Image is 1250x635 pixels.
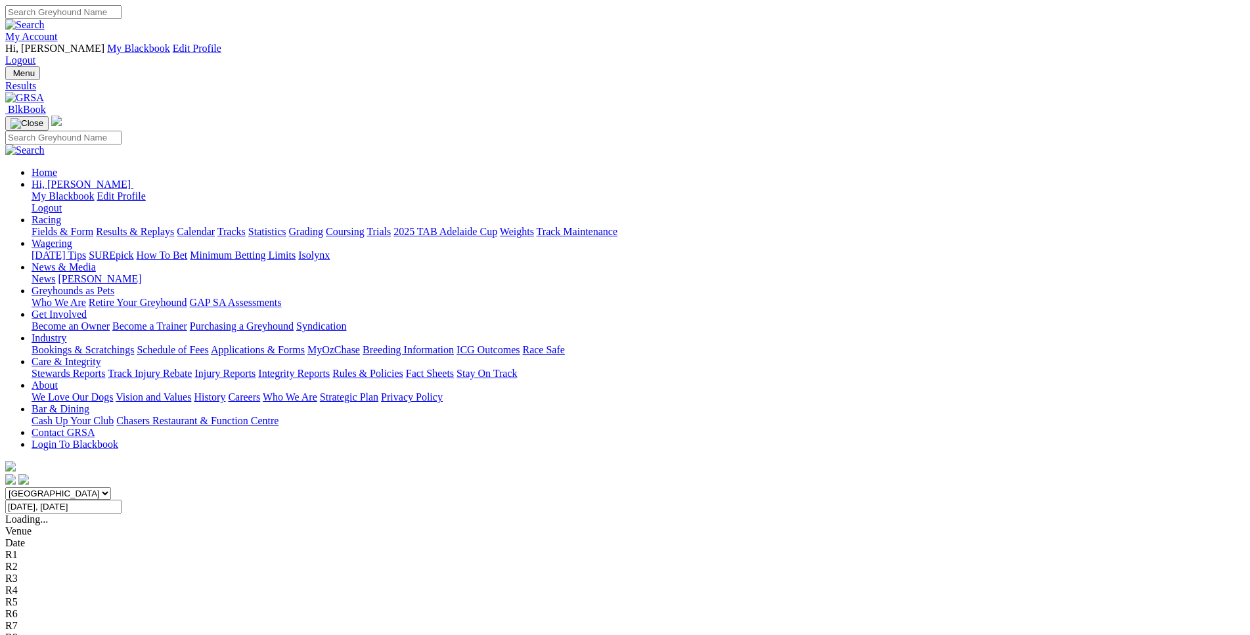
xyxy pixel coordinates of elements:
[32,415,1245,427] div: Bar & Dining
[258,368,330,379] a: Integrity Reports
[89,250,133,261] a: SUREpick
[32,202,62,213] a: Logout
[32,250,86,261] a: [DATE] Tips
[5,549,1245,561] div: R1
[177,226,215,237] a: Calendar
[5,80,1245,92] a: Results
[5,19,45,31] img: Search
[5,537,1245,549] div: Date
[5,131,122,144] input: Search
[500,226,534,237] a: Weights
[457,368,517,379] a: Stay On Track
[537,226,617,237] a: Track Maintenance
[307,344,360,355] a: MyOzChase
[108,368,192,379] a: Track Injury Rebate
[363,344,454,355] a: Breeding Information
[51,116,62,126] img: logo-grsa-white.png
[263,391,317,403] a: Who We Are
[5,608,1245,620] div: R6
[393,226,497,237] a: 2025 TAB Adelaide Cup
[5,66,40,80] button: Toggle navigation
[5,573,1245,584] div: R3
[5,620,1245,632] div: R7
[5,461,16,471] img: logo-grsa-white.png
[32,273,55,284] a: News
[32,285,114,296] a: Greyhounds as Pets
[58,273,141,284] a: [PERSON_NAME]
[5,474,16,485] img: facebook.svg
[137,250,188,261] a: How To Bet
[5,92,44,104] img: GRSA
[32,190,1245,214] div: Hi, [PERSON_NAME]
[5,104,46,115] a: BlkBook
[190,250,296,261] a: Minimum Betting Limits
[248,226,286,237] a: Statistics
[5,514,48,525] span: Loading...
[32,250,1245,261] div: Wagering
[116,415,279,426] a: Chasers Restaurant & Function Centre
[32,167,57,178] a: Home
[194,368,256,379] a: Injury Reports
[32,273,1245,285] div: News & Media
[5,55,35,66] a: Logout
[5,596,1245,608] div: R5
[32,344,1245,356] div: Industry
[89,297,187,308] a: Retire Your Greyhound
[8,104,46,115] span: BlkBook
[5,116,49,131] button: Toggle navigation
[32,344,134,355] a: Bookings & Scratchings
[406,368,454,379] a: Fact Sheets
[190,297,282,308] a: GAP SA Assessments
[522,344,564,355] a: Race Safe
[32,415,114,426] a: Cash Up Your Club
[5,43,104,54] span: Hi, [PERSON_NAME]
[32,391,1245,403] div: About
[32,179,131,190] span: Hi, [PERSON_NAME]
[173,43,221,54] a: Edit Profile
[32,368,1245,380] div: Care & Integrity
[32,439,118,450] a: Login To Blackbook
[381,391,443,403] a: Privacy Policy
[96,226,174,237] a: Results & Replays
[289,226,323,237] a: Grading
[5,525,1245,537] div: Venue
[211,344,305,355] a: Applications & Forms
[18,474,29,485] img: twitter.svg
[137,344,208,355] a: Schedule of Fees
[194,391,225,403] a: History
[217,226,246,237] a: Tracks
[11,118,43,129] img: Close
[32,297,1245,309] div: Greyhounds as Pets
[367,226,391,237] a: Trials
[298,250,330,261] a: Isolynx
[326,226,365,237] a: Coursing
[32,403,89,414] a: Bar & Dining
[32,427,95,438] a: Contact GRSA
[107,43,170,54] a: My Blackbook
[32,214,61,225] a: Racing
[5,584,1245,596] div: R4
[5,5,122,19] input: Search
[32,368,105,379] a: Stewards Reports
[320,391,378,403] a: Strategic Plan
[228,391,260,403] a: Careers
[32,380,58,391] a: About
[5,43,1245,66] div: My Account
[32,320,1245,332] div: Get Involved
[457,344,520,355] a: ICG Outcomes
[32,261,96,273] a: News & Media
[97,190,146,202] a: Edit Profile
[32,179,133,190] a: Hi, [PERSON_NAME]
[32,226,93,237] a: Fields & Form
[32,297,86,308] a: Who We Are
[13,68,35,78] span: Menu
[32,332,66,343] a: Industry
[32,391,113,403] a: We Love Our Dogs
[5,561,1245,573] div: R2
[296,320,346,332] a: Syndication
[332,368,403,379] a: Rules & Policies
[32,320,110,332] a: Become an Owner
[5,500,122,514] input: Select date
[5,31,58,42] a: My Account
